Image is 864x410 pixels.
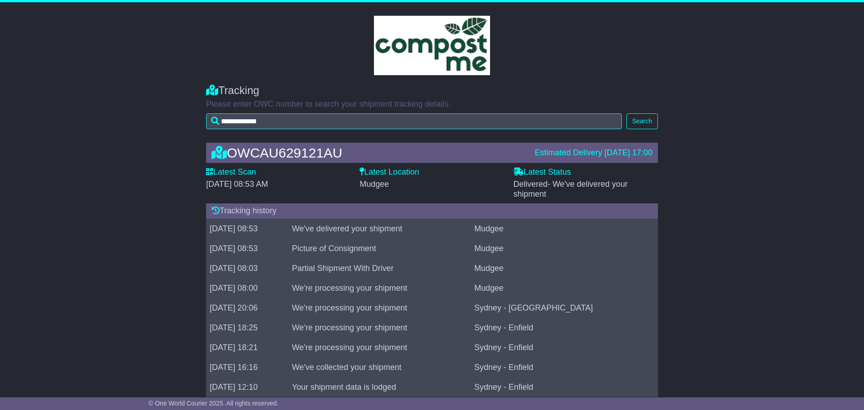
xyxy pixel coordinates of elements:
[288,298,471,318] td: We're processing your shipment
[626,113,658,129] button: Search
[206,298,288,318] td: [DATE] 20:06
[471,298,658,318] td: Sydney - [GEOGRAPHIC_DATA]
[471,318,658,338] td: Sydney - Enfield
[206,219,288,239] td: [DATE] 08:53
[288,357,471,377] td: We've collected your shipment
[360,167,419,177] label: Latest Location
[148,400,279,407] span: © One World Courier 2025. All rights reserved.
[288,258,471,278] td: Partial Shipment With Driver
[206,203,658,219] div: Tracking history
[360,180,389,189] span: Mudgee
[471,338,658,357] td: Sydney - Enfield
[288,377,471,397] td: Your shipment data is lodged
[471,239,658,258] td: Mudgee
[206,167,256,177] label: Latest Scan
[206,99,658,109] p: Please enter OWC number to search your shipment tracking details.
[206,338,288,357] td: [DATE] 18:21
[206,258,288,278] td: [DATE] 08:03
[288,318,471,338] td: We're processing your shipment
[206,180,268,189] span: [DATE] 08:53 AM
[206,278,288,298] td: [DATE] 08:00
[206,357,288,377] td: [DATE] 16:16
[471,377,658,397] td: Sydney - Enfield
[471,219,658,239] td: Mudgee
[513,167,571,177] label: Latest Status
[288,219,471,239] td: We've delivered your shipment
[288,278,471,298] td: We're processing your shipment
[535,148,652,158] div: Estimated Delivery [DATE] 17:00
[288,239,471,258] td: Picture of Consignment
[206,318,288,338] td: [DATE] 18:25
[206,239,288,258] td: [DATE] 08:53
[288,338,471,357] td: We're processing your shipment
[471,278,658,298] td: Mudgee
[206,377,288,397] td: [DATE] 12:10
[374,16,490,75] img: GetCustomerLogo
[513,180,628,198] span: Delivered
[207,145,530,160] div: OWCAU629121AU
[471,258,658,278] td: Mudgee
[513,180,628,198] span: - We've delivered your shipment
[206,84,658,97] div: Tracking
[471,357,658,377] td: Sydney - Enfield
